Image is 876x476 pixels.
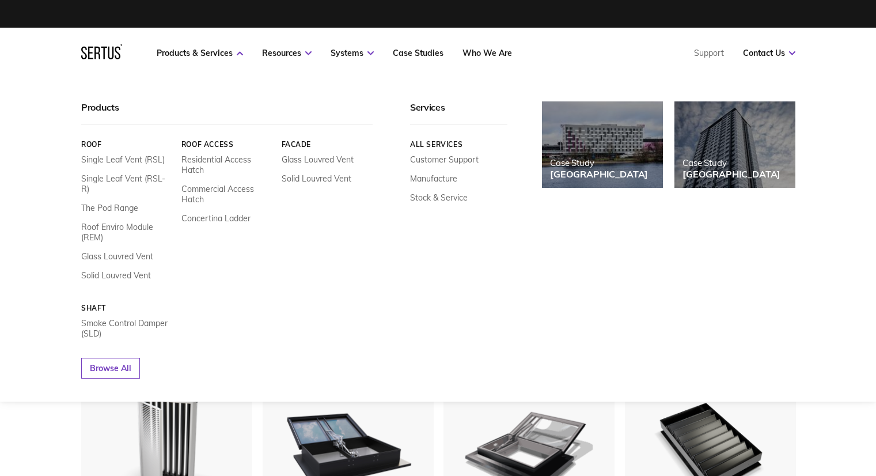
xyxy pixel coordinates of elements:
[393,48,443,58] a: Case Studies
[81,173,173,194] a: Single Leaf Vent (RSL-R)
[181,140,272,149] a: Roof Access
[81,101,373,125] div: Products
[550,157,648,168] div: Case Study
[462,48,512,58] a: Who We Are
[262,48,312,58] a: Resources
[682,157,780,168] div: Case Study
[542,101,663,188] a: Case Study[GEOGRAPHIC_DATA]
[550,168,648,180] div: [GEOGRAPHIC_DATA]
[181,213,250,224] a: Concertina Ladder
[181,184,272,205] a: Commercial Access Hatch
[674,101,795,188] a: Case Study[GEOGRAPHIC_DATA]
[81,154,165,165] a: Single Leaf Vent (RSL)
[81,222,173,243] a: Roof Enviro Module (REM)
[410,154,479,165] a: Customer Support
[81,358,140,379] a: Browse All
[81,270,151,281] a: Solid Louvred Vent
[81,318,173,339] a: Smoke Control Damper (SLD)
[410,101,507,125] div: Services
[81,203,138,213] a: The Pod Range
[331,48,374,58] a: Systems
[410,192,468,203] a: Stock & Service
[694,48,724,58] a: Support
[157,48,243,58] a: Products & Services
[281,154,353,165] a: Glass Louvred Vent
[410,173,457,184] a: Manufacture
[81,140,173,149] a: Roof
[281,140,373,149] a: Facade
[410,140,507,149] a: All services
[743,48,795,58] a: Contact Us
[81,251,153,262] a: Glass Louvred Vent
[81,304,173,312] a: Shaft
[682,168,780,180] div: [GEOGRAPHIC_DATA]
[281,173,351,184] a: Solid Louvred Vent
[181,154,272,175] a: Residential Access Hatch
